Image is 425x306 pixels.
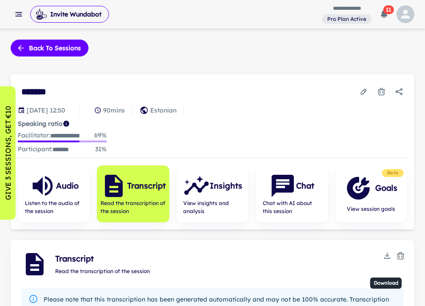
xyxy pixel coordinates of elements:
[97,165,169,222] button: TranscriptRead the transcription of the session
[383,5,394,14] span: 11
[375,5,393,23] button: 11
[391,84,407,100] button: Share session
[381,249,394,262] button: Download
[322,13,372,24] a: View and manage your current plan and billing details.
[18,120,63,128] strong: Speaking ratio
[375,182,397,194] h6: Goals
[30,5,109,23] span: Invite Wundabot to record a meeting
[322,14,372,23] span: View and manage your current plan and billing details.
[95,144,107,154] p: 31 %
[370,278,402,289] div: Download
[63,120,70,127] svg: Coach/coachee ideal ratio of speaking is roughly 20:80. Mentor/mentee ideal ratio of speaking is ...
[55,268,150,274] span: Read the transcription of the session
[55,253,381,265] span: Transcript
[103,105,125,115] p: 90 mins
[3,106,13,200] p: GIVE 3 SESSIONS, GET €10
[127,180,166,192] h6: Transcript
[183,199,242,215] span: View insights and analysis
[18,144,69,154] p: Participant :
[100,199,166,215] span: Read the transcription of the session
[324,15,370,23] span: Pro Plan Active
[373,84,389,100] button: Delete session
[18,130,80,141] p: Facilitator :
[356,84,372,100] button: Edit session
[11,40,88,56] button: Back to sessions
[94,130,107,141] p: 69 %
[210,180,242,192] h6: Insights
[345,205,397,213] span: View session goals
[296,180,314,192] h6: Chat
[30,6,109,23] button: Invite Wundabot
[18,165,90,222] button: AudioListen to the audio of the session
[176,165,249,222] button: InsightsView insights and analysis
[150,105,176,115] p: Estonian
[394,249,407,262] button: Delete
[263,199,321,215] span: Chat with AI about this session
[256,165,328,222] button: ChatChat with AI about this session
[25,199,83,215] span: Listen to the audio of the session
[27,105,65,115] p: Session date
[384,169,402,177] span: Beta
[335,165,407,222] button: GoalsView session goals
[56,180,79,192] h6: Audio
